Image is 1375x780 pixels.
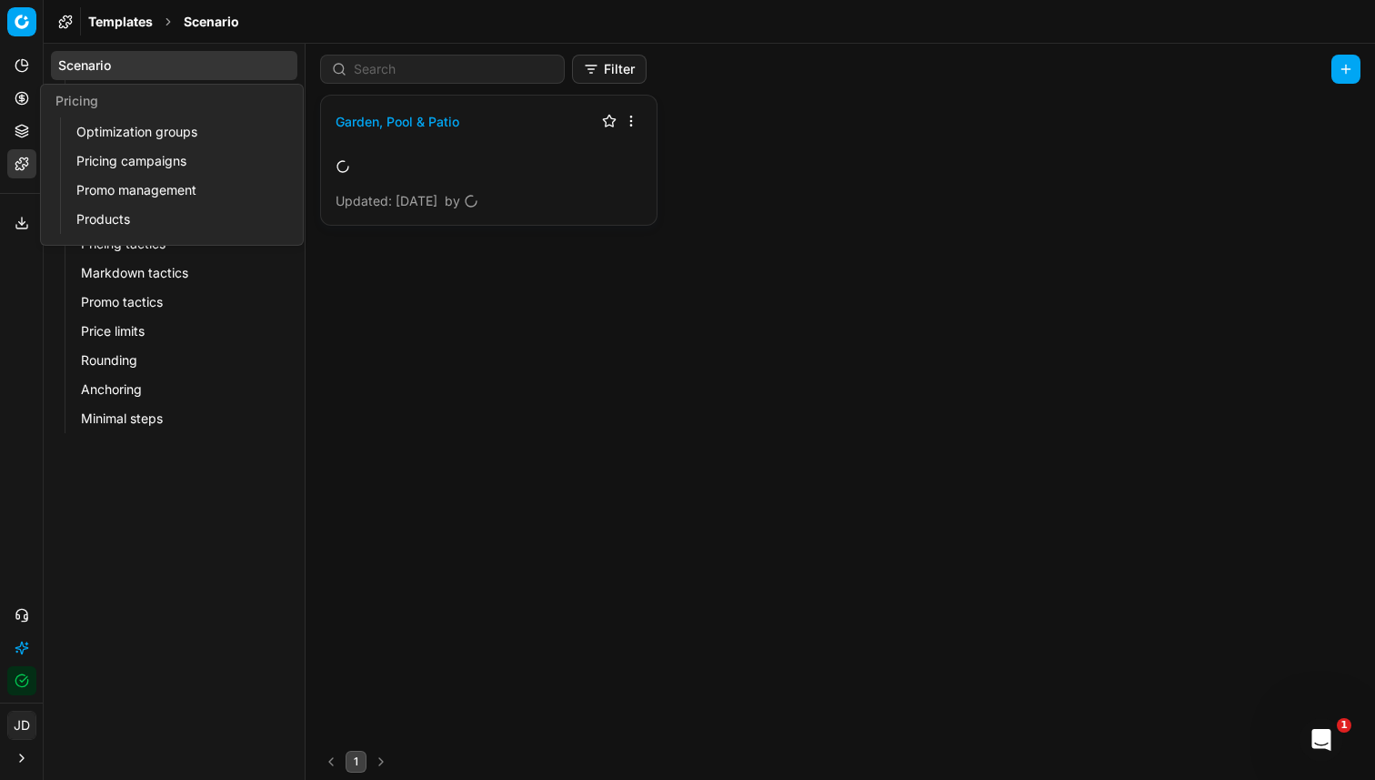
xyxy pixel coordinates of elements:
span: Scenario [184,13,239,31]
a: Markdown tactics [74,260,276,286]
a: Strategy [74,82,276,107]
a: Products [69,207,281,232]
nav: pagination [320,751,392,773]
span: 1 [1337,718,1351,733]
span: by [445,192,460,210]
button: Go to previous page [320,751,342,773]
iframe: Intercom live chat [1300,718,1343,762]
a: Promo tactics [74,289,276,315]
a: Optimization groups [69,119,281,145]
a: Promo management [69,177,281,203]
span: Templates [88,13,153,31]
nav: breadcrumb [88,13,239,31]
a: Price limits [74,319,276,344]
a: Garden, Pool & Patio [336,113,459,131]
button: JD [7,711,36,740]
span: Updated: [DATE] [336,192,437,210]
a: Rounding [74,348,276,373]
button: Go to next page [370,751,392,773]
button: Filter [572,55,647,84]
button: 1 [346,751,366,773]
a: Pricing campaigns [69,148,281,174]
a: Anchoring [74,377,276,402]
a: Minimal steps [74,406,276,431]
span: JD [8,712,35,739]
input: Search [354,60,553,78]
a: Scenario [51,51,297,80]
span: Pricing [55,93,98,108]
